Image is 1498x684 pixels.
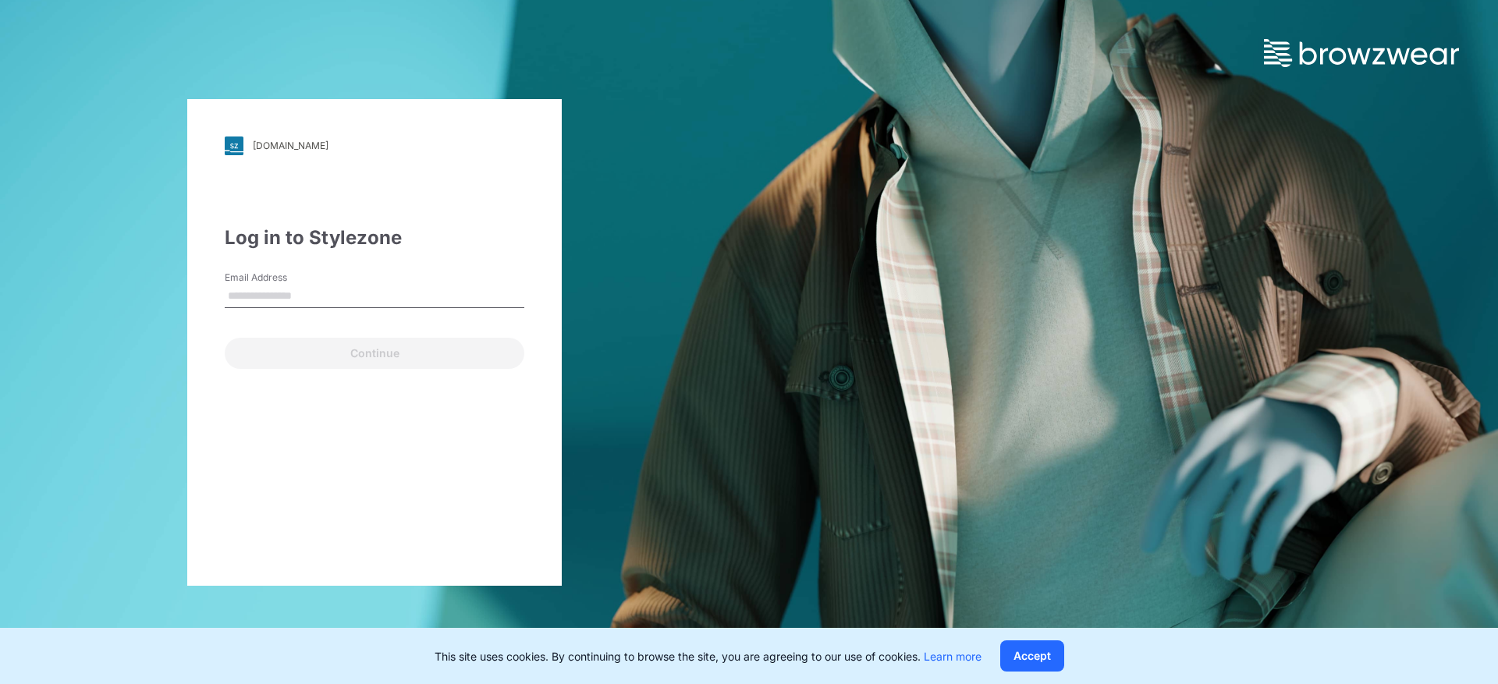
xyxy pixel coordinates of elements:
label: Email Address [225,271,334,285]
a: Learn more [924,650,982,663]
div: Log in to Stylezone [225,224,524,252]
button: Accept [1000,640,1064,672]
a: [DOMAIN_NAME] [225,136,524,155]
img: browzwear-logo.73288ffb.svg [1264,39,1459,67]
p: This site uses cookies. By continuing to browse the site, you are agreeing to our use of cookies. [435,648,982,665]
div: [DOMAIN_NAME] [253,140,328,151]
img: svg+xml;base64,PHN2ZyB3aWR0aD0iMjgiIGhlaWdodD0iMjgiIHZpZXdCb3g9IjAgMCAyOCAyOCIgZmlsbD0ibm9uZSIgeG... [225,136,243,155]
